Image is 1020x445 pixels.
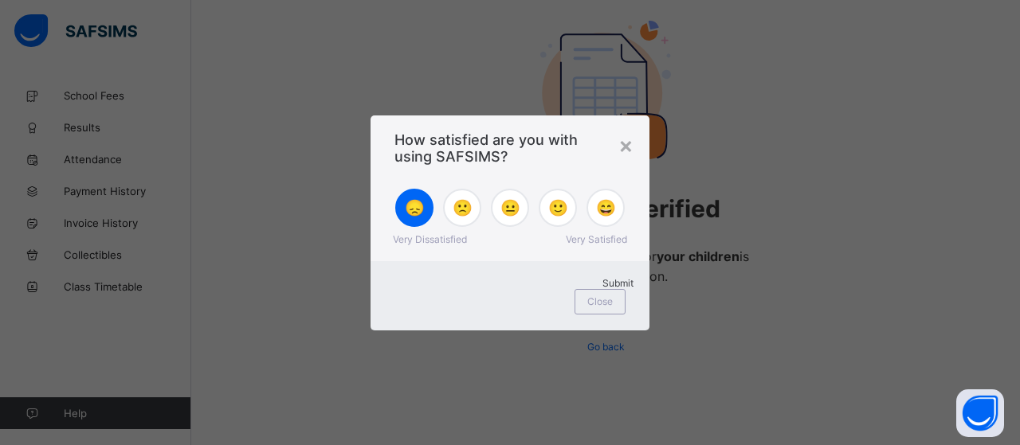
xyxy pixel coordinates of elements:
[405,198,425,217] span: 😞
[956,389,1004,437] button: Open asap
[602,277,634,289] span: Submit
[618,131,634,158] div: ×
[587,295,613,307] span: Close
[500,198,520,217] span: 😐
[394,131,626,165] span: How satisfied are you with using SAFSIMS?
[453,198,473,217] span: 🙁
[596,198,616,217] span: 😄
[393,233,467,245] span: Very Dissatisfied
[548,198,568,217] span: 🙂
[566,233,627,245] span: Very Satisfied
